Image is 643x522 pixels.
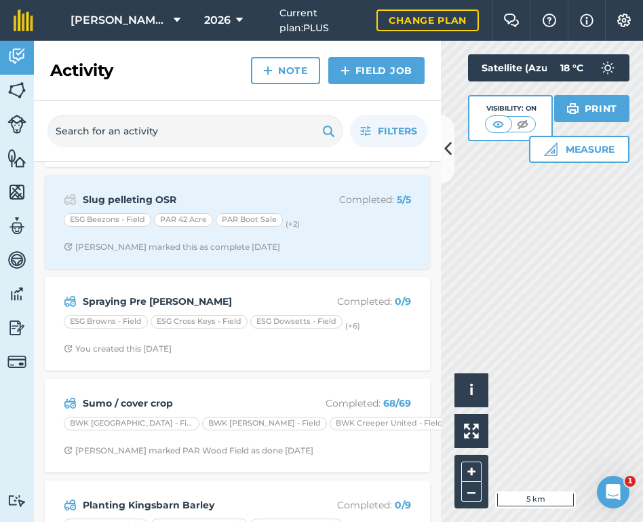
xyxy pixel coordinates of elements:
button: Satellite (Azure) [468,54,598,81]
img: svg+xml;base64,PHN2ZyB4bWxucz0iaHR0cDovL3d3dy53My5vcmcvMjAwMC9zdmciIHdpZHRoPSIxOSIgaGVpZ2h0PSIyNC... [566,100,579,117]
button: Print [554,95,630,122]
img: svg+xml;base64,PD94bWwgdmVyc2lvbj0iMS4wIiBlbmNvZGluZz0idXRmLTgiPz4KPCEtLSBHZW5lcmF0b3I6IEFkb2JlIE... [7,46,26,67]
div: BWK [GEOGRAPHIC_DATA] - Field [64,417,199,430]
div: PAR Boot Sale [216,213,283,227]
a: Slug pelleting OSRCompleted: 5/5ESG Beezons - FieldPAR 42 AcrePAR Boot Sale(+2)Clock with arrow p... [53,183,422,261]
img: svg+xml;base64,PD94bWwgdmVyc2lvbj0iMS4wIiBlbmNvZGluZz0idXRmLTgiPz4KPCEtLSBHZW5lcmF0b3I6IEFkb2JlIE... [7,284,26,304]
div: Visibility: On [485,103,537,114]
span: 18 ° C [560,54,583,81]
input: Search for an activity [47,115,343,147]
img: svg+xml;base64,PD94bWwgdmVyc2lvbj0iMS4wIiBlbmNvZGluZz0idXRmLTgiPz4KPCEtLSBHZW5lcmF0b3I6IEFkb2JlIE... [7,216,26,236]
a: Spraying Pre [PERSON_NAME]Completed: 0/9ESG Browns - FieldESG Cross Keys - FieldESG Dowsetts - Fi... [53,285,422,362]
p: Completed : [303,192,411,207]
img: svg+xml;base64,PD94bWwgdmVyc2lvbj0iMS4wIiBlbmNvZGluZz0idXRmLTgiPz4KPCEtLSBHZW5lcmF0b3I6IEFkb2JlIE... [7,250,26,270]
img: svg+xml;base64,PHN2ZyB4bWxucz0iaHR0cDovL3d3dy53My5vcmcvMjAwMC9zdmciIHdpZHRoPSI1MCIgaGVpZ2h0PSI0MC... [490,117,507,131]
strong: Planting Kingsbarn Barley [83,498,298,512]
img: svg+xml;base64,PHN2ZyB4bWxucz0iaHR0cDovL3d3dy53My5vcmcvMjAwMC9zdmciIHdpZHRoPSIxNyIgaGVpZ2h0PSIxNy... [580,12,593,29]
img: Ruler icon [544,143,558,156]
img: svg+xml;base64,PHN2ZyB4bWxucz0iaHR0cDovL3d3dy53My5vcmcvMjAwMC9zdmciIHdpZHRoPSI1MCIgaGVpZ2h0PSI0MC... [514,117,531,131]
strong: Sumo / cover crop [83,396,298,411]
p: Completed : [303,294,411,309]
div: BWK Creeper United - Field [330,417,449,430]
a: Field Job [328,57,425,84]
small: (+ 6 ) [345,321,360,331]
div: BWK [PERSON_NAME] - Field [202,417,327,430]
a: Note [251,57,320,84]
span: i [469,381,473,398]
div: [PERSON_NAME] marked this as complete [DATE] [64,242,280,253]
button: + [461,462,482,482]
span: Current plan : PLUS [279,5,366,36]
button: Measure [529,136,629,163]
div: PAR 42 Acre [154,213,213,227]
img: Clock with arrow pointing clockwise [64,446,73,455]
img: svg+xml;base64,PD94bWwgdmVyc2lvbj0iMS4wIiBlbmNvZGluZz0idXRmLTgiPz4KPCEtLSBHZW5lcmF0b3I6IEFkb2JlIE... [7,352,26,371]
button: – [461,482,482,502]
img: svg+xml;base64,PHN2ZyB4bWxucz0iaHR0cDovL3d3dy53My5vcmcvMjAwMC9zdmciIHdpZHRoPSI1NiIgaGVpZ2h0PSI2MC... [7,80,26,100]
img: Four arrows, one pointing top left, one top right, one bottom right and the last bottom left [464,424,479,439]
p: Completed : [303,498,411,512]
strong: 0 / 9 [395,499,411,511]
img: A question mark icon [541,14,558,27]
div: [PERSON_NAME] marked PAR Wood Field as done [DATE] [64,445,313,456]
strong: 5 / 5 [397,193,411,206]
span: Filters [378,124,417,138]
button: i [454,373,488,407]
div: ESG Browns - Field [64,315,148,329]
img: svg+xml;base64,PHN2ZyB4bWxucz0iaHR0cDovL3d3dy53My5vcmcvMjAwMC9zdmciIHdpZHRoPSIxNCIgaGVpZ2h0PSIyNC... [340,62,350,79]
button: Filters [350,115,427,147]
iframe: Intercom live chat [597,476,629,508]
button: 18 °C [547,54,629,81]
div: ESG Beezons - Field [64,213,151,227]
img: Clock with arrow pointing clockwise [64,344,73,353]
img: svg+xml;base64,PD94bWwgdmVyc2lvbj0iMS4wIiBlbmNvZGluZz0idXRmLTgiPz4KPCEtLSBHZW5lcmF0b3I6IEFkb2JlIE... [64,395,77,411]
img: svg+xml;base64,PD94bWwgdmVyc2lvbj0iMS4wIiBlbmNvZGluZz0idXRmLTgiPz4KPCEtLSBHZW5lcmF0b3I6IEFkb2JlIE... [7,318,26,338]
img: fieldmargin Logo [14,10,33,31]
h2: Activity [50,60,113,81]
a: Change plan [376,10,479,31]
img: svg+xml;base64,PD94bWwgdmVyc2lvbj0iMS4wIiBlbmNvZGluZz0idXRmLTgiPz4KPCEtLSBHZW5lcmF0b3I6IEFkb2JlIE... [7,115,26,134]
img: A cog icon [616,14,632,27]
img: svg+xml;base64,PD94bWwgdmVyc2lvbj0iMS4wIiBlbmNvZGluZz0idXRmLTgiPz4KPCEtLSBHZW5lcmF0b3I6IEFkb2JlIE... [64,293,77,310]
p: Completed : [303,396,411,411]
img: svg+xml;base64,PHN2ZyB4bWxucz0iaHR0cDovL3d3dy53My5vcmcvMjAwMC9zdmciIHdpZHRoPSI1NiIgaGVpZ2h0PSI2MC... [7,182,26,202]
img: Two speech bubbles overlapping with the left bubble in the forefront [503,14,520,27]
small: (+ 2 ) [286,219,300,229]
span: 1 [625,476,636,487]
strong: Spraying Pre [PERSON_NAME] [83,294,298,309]
img: Clock with arrow pointing clockwise [64,242,73,251]
strong: 68 / 69 [383,397,411,409]
img: svg+xml;base64,PD94bWwgdmVyc2lvbj0iMS4wIiBlbmNvZGluZz0idXRmLTgiPz4KPCEtLSBHZW5lcmF0b3I6IEFkb2JlIE... [594,54,621,81]
div: ESG Dowsetts - Field [250,315,343,329]
img: svg+xml;base64,PHN2ZyB4bWxucz0iaHR0cDovL3d3dy53My5vcmcvMjAwMC9zdmciIHdpZHRoPSIxOSIgaGVpZ2h0PSIyNC... [322,123,335,139]
img: svg+xml;base64,PHN2ZyB4bWxucz0iaHR0cDovL3d3dy53My5vcmcvMjAwMC9zdmciIHdpZHRoPSI1NiIgaGVpZ2h0PSI2MC... [7,148,26,168]
span: [PERSON_NAME] Hayleys Partnership [71,12,168,29]
span: 2026 [204,12,231,29]
img: svg+xml;base64,PD94bWwgdmVyc2lvbj0iMS4wIiBlbmNvZGluZz0idXRmLTgiPz4KPCEtLSBHZW5lcmF0b3I6IEFkb2JlIE... [64,191,77,208]
strong: Slug pelleting OSR [83,192,298,207]
strong: 0 / 9 [395,295,411,307]
div: ESG Cross Keys - Field [151,315,248,329]
img: svg+xml;base64,PD94bWwgdmVyc2lvbj0iMS4wIiBlbmNvZGluZz0idXRmLTgiPz4KPCEtLSBHZW5lcmF0b3I6IEFkb2JlIE... [64,497,77,513]
img: svg+xml;base64,PHN2ZyB4bWxucz0iaHR0cDovL3d3dy53My5vcmcvMjAwMC9zdmciIHdpZHRoPSIxNCIgaGVpZ2h0PSIyNC... [263,62,273,79]
a: Sumo / cover cropCompleted: 68/69BWK [GEOGRAPHIC_DATA] - FieldBWK [PERSON_NAME] - FieldBWK Creepe... [53,387,422,464]
img: svg+xml;base64,PD94bWwgdmVyc2lvbj0iMS4wIiBlbmNvZGluZz0idXRmLTgiPz4KPCEtLSBHZW5lcmF0b3I6IEFkb2JlIE... [7,494,26,507]
div: You created this [DATE] [64,343,172,354]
